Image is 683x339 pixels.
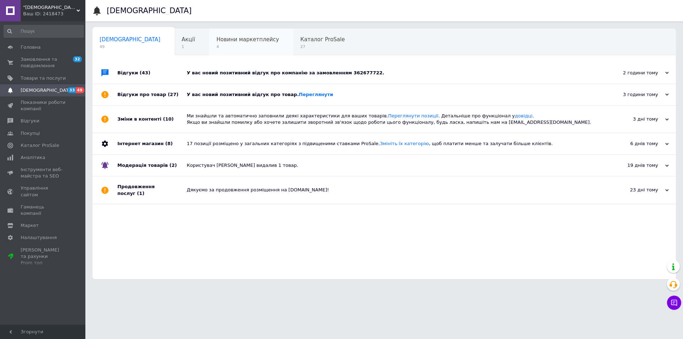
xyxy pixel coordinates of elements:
[182,36,195,43] span: Акції
[140,70,150,75] span: (43)
[598,116,669,122] div: 3 дні тому
[187,91,598,98] div: У вас новий позитивний відгук про товар.
[187,141,598,147] div: 17 позиції розміщено у загальних категоріях з підвищеними ставками ProSale. , щоб платити менше т...
[515,113,533,118] a: довідці
[23,11,85,17] div: Ваш ID: 2418473
[187,113,598,126] div: Ми знайшли та автоматично заповнили деякі характеристики для ваших товарів. . Детальніше про функ...
[380,141,429,146] a: Змініть їх категорію
[4,25,84,38] input: Пошук
[168,92,179,97] span: (27)
[21,234,57,241] span: Налаштування
[21,166,66,179] span: Інструменти веб-майстра та SEO
[21,142,59,149] span: Каталог ProSale
[216,44,279,49] span: 4
[300,44,345,49] span: 27
[163,116,174,122] span: (10)
[107,6,192,15] h1: [DEMOGRAPHIC_DATA]
[165,141,173,146] span: (8)
[598,162,669,169] div: 19 днів тому
[21,154,45,161] span: Аналітика
[388,113,438,118] a: Переглянути позиції
[216,36,279,43] span: Новини маркетплейсу
[21,247,66,266] span: [PERSON_NAME] та рахунки
[117,84,187,105] div: Відгуки про товар
[21,204,66,217] span: Гаманець компанії
[117,155,187,176] div: Модерація товарів
[21,87,73,94] span: [DEMOGRAPHIC_DATA]
[23,4,76,11] span: "Ayurveda" Інтернет магазин аюрведичних товарів з Індії
[667,296,681,310] button: Чат з покупцем
[182,44,195,49] span: 1
[21,118,39,124] span: Відгуки
[21,56,66,69] span: Замовлення та повідомлення
[21,44,41,51] span: Головна
[21,75,66,81] span: Товари та послуги
[21,130,40,137] span: Покупці
[100,36,160,43] span: [DEMOGRAPHIC_DATA]
[73,56,82,62] span: 32
[100,44,160,49] span: 49
[598,91,669,98] div: 3 години тому
[21,260,66,266] div: Prom топ
[598,187,669,193] div: 23 дні тому
[300,36,345,43] span: Каталог ProSale
[598,70,669,76] div: 2 години тому
[598,141,669,147] div: 6 днів тому
[187,162,598,169] div: Користувач [PERSON_NAME] видалив 1 товар.
[76,87,84,93] span: 49
[21,222,39,229] span: Маркет
[117,106,187,133] div: Зміни в контенті
[21,99,66,112] span: Показники роботи компанії
[117,62,187,84] div: Відгуки
[299,92,333,97] a: Переглянути
[169,163,177,168] span: (2)
[117,133,187,154] div: Інтернет магазин
[137,191,144,196] span: (1)
[187,70,598,76] div: У вас новий позитивний відгук про компанію за замовленням 362677722.
[117,176,187,203] div: Продовження послуг
[68,87,76,93] span: 33
[187,187,598,193] div: Дякуємо за продовження розміщення на [DOMAIN_NAME]!
[21,185,66,198] span: Управління сайтом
